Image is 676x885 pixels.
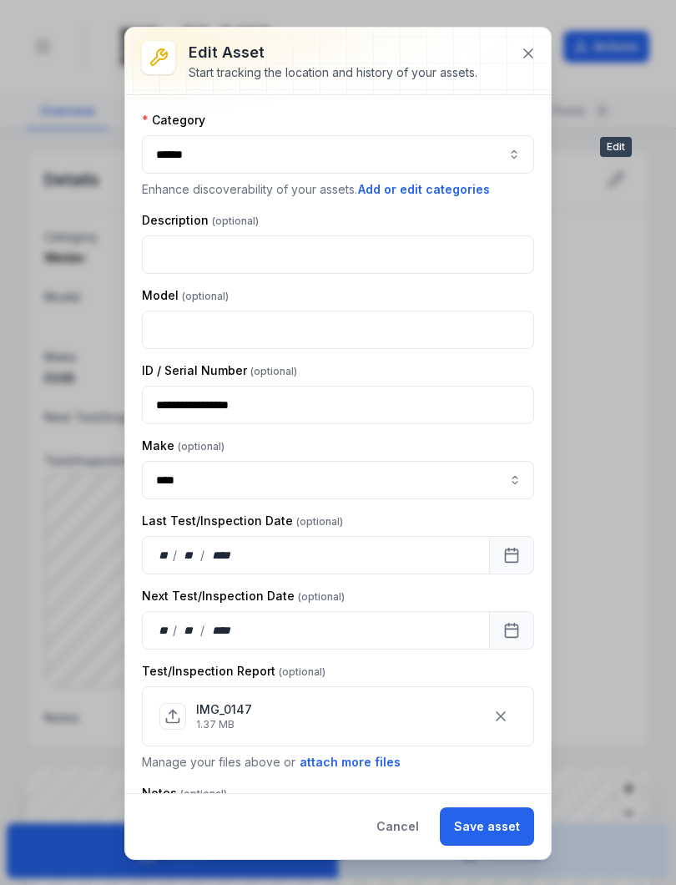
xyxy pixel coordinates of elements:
div: month, [179,622,201,639]
label: Model [142,287,229,304]
button: Save asset [440,807,534,846]
button: Cancel [362,807,433,846]
span: Edit [600,137,632,157]
div: / [200,622,206,639]
div: / [173,547,179,564]
div: Start tracking the location and history of your assets. [189,64,477,81]
label: Notes [142,785,227,802]
label: Make [142,437,224,454]
div: / [173,622,179,639]
label: Category [142,112,205,129]
p: 1.37 MB [196,718,252,731]
input: asset-edit:cf[ca1b6296-9635-4ae3-ae60-00faad6de89d]-label [142,461,534,499]
label: Next Test/Inspection Date [142,588,345,604]
label: Last Test/Inspection Date [142,513,343,529]
p: Enhance discoverability of your assets. [142,180,534,199]
p: Manage your files above or [142,753,534,771]
button: attach more files [299,753,401,771]
div: year, [206,547,237,564]
label: ID / Serial Number [142,362,297,379]
label: Description [142,212,259,229]
div: day, [156,547,173,564]
div: day, [156,622,173,639]
div: year, [206,622,237,639]
div: month, [179,547,201,564]
button: Add or edit categories [357,180,491,199]
div: / [200,547,206,564]
p: IMG_0147 [196,701,252,718]
h3: Edit asset [189,41,477,64]
button: Calendar [489,536,534,574]
button: Calendar [489,611,534,650]
label: Test/Inspection Report [142,663,325,680]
